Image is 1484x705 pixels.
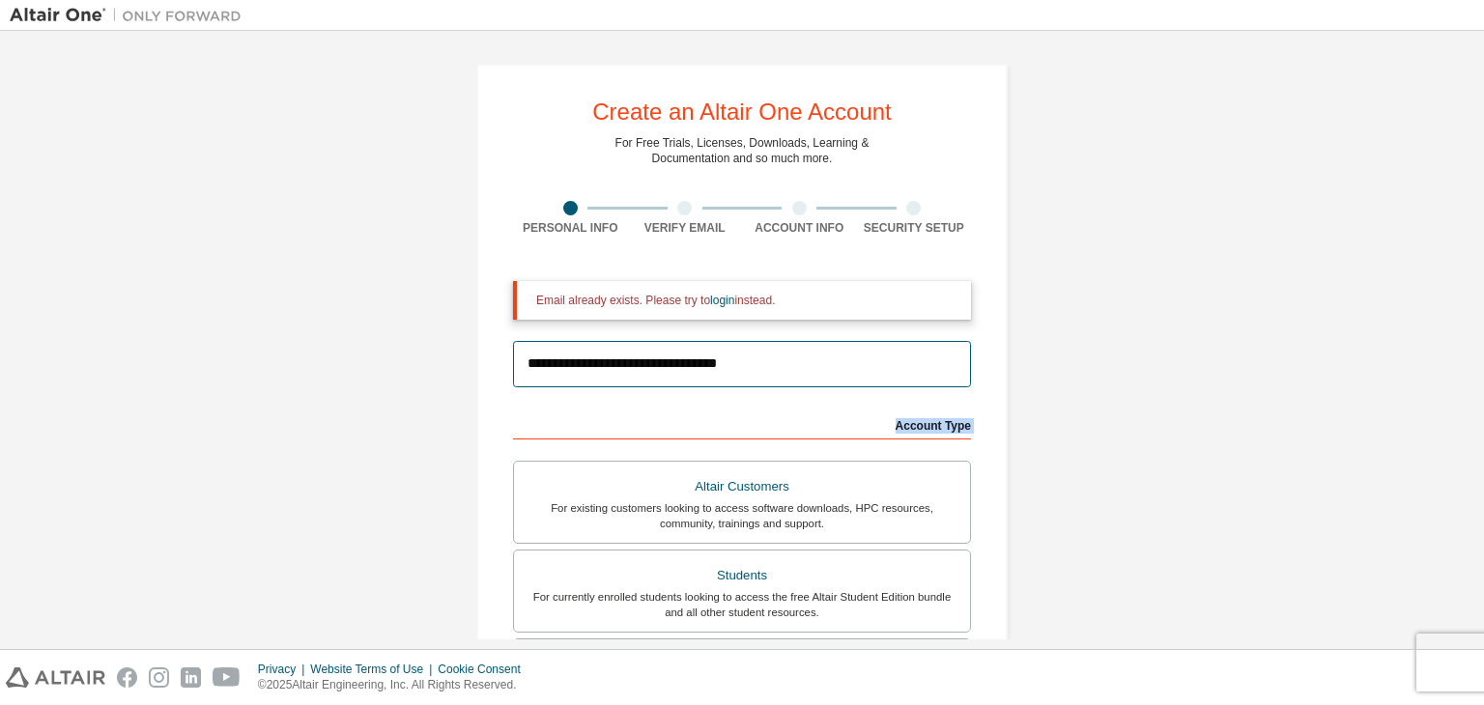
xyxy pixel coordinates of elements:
[213,667,241,688] img: youtube.svg
[310,662,438,677] div: Website Terms of Use
[526,589,958,620] div: For currently enrolled students looking to access the free Altair Student Edition bundle and all ...
[438,662,531,677] div: Cookie Consent
[526,473,958,500] div: Altair Customers
[628,220,743,236] div: Verify Email
[526,500,958,531] div: For existing customers looking to access software downloads, HPC resources, community, trainings ...
[592,100,892,124] div: Create an Altair One Account
[10,6,251,25] img: Altair One
[742,220,857,236] div: Account Info
[710,294,734,307] a: login
[513,220,628,236] div: Personal Info
[117,667,137,688] img: facebook.svg
[615,135,870,166] div: For Free Trials, Licenses, Downloads, Learning & Documentation and so much more.
[258,677,532,693] p: © 2025 Altair Engineering, Inc. All Rights Reserved.
[526,562,958,589] div: Students
[536,293,956,308] div: Email already exists. Please try to instead.
[857,220,972,236] div: Security Setup
[181,667,201,688] img: linkedin.svg
[6,667,105,688] img: altair_logo.svg
[258,662,310,677] div: Privacy
[513,409,971,439] div: Account Type
[149,667,169,688] img: instagram.svg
